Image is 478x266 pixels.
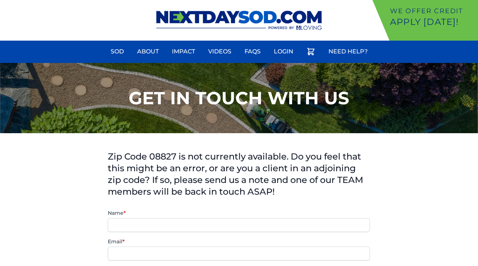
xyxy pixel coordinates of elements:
a: Videos [204,43,236,60]
a: Sod [106,43,128,60]
a: Login [269,43,298,60]
label: Email [108,238,370,245]
p: Apply [DATE]! [390,16,475,28]
label: Name [108,209,370,217]
a: FAQs [240,43,265,60]
h1: Get In Touch With Us [129,89,349,107]
p: We offer Credit [390,6,475,16]
a: About [133,43,163,60]
h3: Zip Code 08827 is not currently available. Do you feel that this might be an error, or are you a ... [108,151,370,198]
a: Need Help? [324,43,372,60]
a: Impact [168,43,199,60]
